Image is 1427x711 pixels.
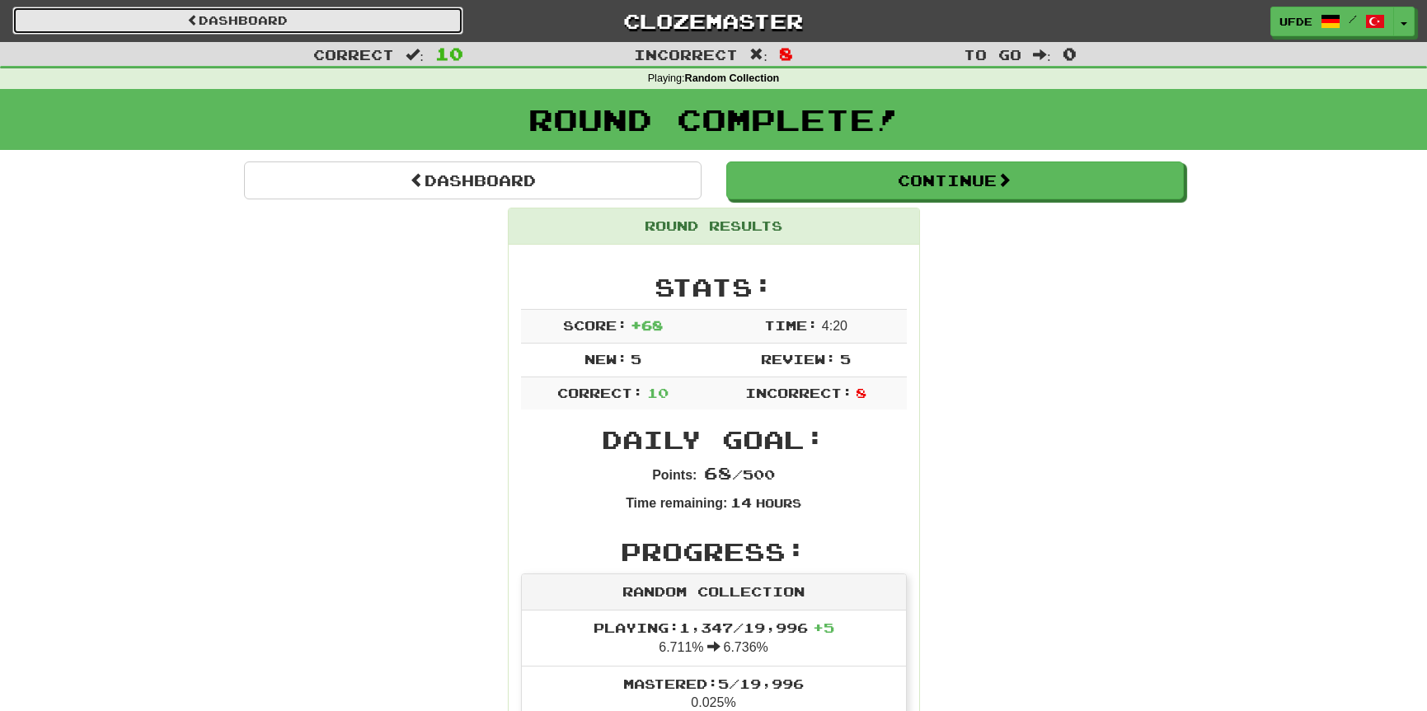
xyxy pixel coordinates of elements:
[745,385,852,400] span: Incorrect:
[313,46,394,63] span: Correct
[726,161,1184,199] button: Continue
[704,466,775,482] span: / 500
[488,7,939,35] a: Clozemaster
[244,161,702,199] a: Dashboard
[521,274,907,301] h2: Stats:
[522,574,906,610] div: Random Collection
[822,319,847,333] span: 4 : 20
[406,48,424,62] span: :
[557,385,643,400] span: Correct:
[964,46,1021,63] span: To go
[1349,13,1357,25] span: /
[764,317,818,333] span: Time:
[623,676,804,691] span: Mastered: 5 / 19,996
[522,610,906,667] li: 6.711% 6.736%
[779,44,793,63] span: 8
[563,317,627,333] span: Score:
[435,44,463,63] span: 10
[761,351,836,367] span: Review:
[594,620,834,635] span: Playing: 1,347 / 19,996
[631,317,663,333] span: + 68
[521,538,907,565] h2: Progress:
[685,73,780,84] strong: Random Collection
[1033,48,1051,62] span: :
[1279,14,1312,29] span: ufde
[631,351,641,367] span: 5
[652,468,697,482] strong: Points:
[1063,44,1077,63] span: 0
[1270,7,1394,36] a: ufde /
[584,351,627,367] span: New:
[730,494,752,510] span: 14
[647,385,669,400] span: 10
[509,208,919,245] div: Round Results
[704,463,732,483] span: 68
[12,7,463,35] a: Dashboard
[749,48,767,62] span: :
[634,46,738,63] span: Incorrect
[756,496,801,510] small: Hours
[813,620,834,635] span: + 5
[521,426,907,453] h2: Daily Goal:
[856,385,866,400] span: 8
[6,103,1421,136] h1: Round Complete!
[840,351,851,367] span: 5
[626,496,727,510] strong: Time remaining:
